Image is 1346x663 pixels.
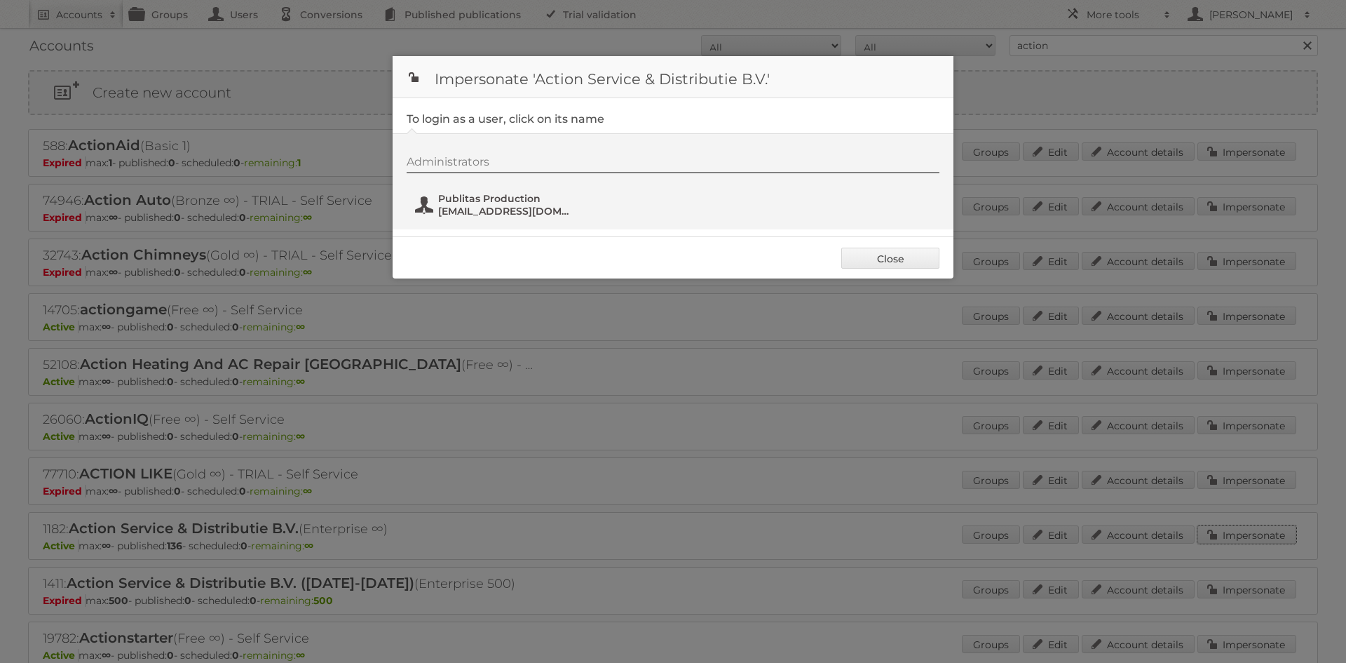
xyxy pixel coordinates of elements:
span: Publitas Production [438,192,574,205]
h1: Impersonate 'Action Service & Distributie B.V.' [393,56,953,98]
span: [EMAIL_ADDRESS][DOMAIN_NAME] [438,205,574,217]
legend: To login as a user, click on its name [407,112,604,126]
a: Close [841,248,939,269]
button: Publitas Production [EMAIL_ADDRESS][DOMAIN_NAME] [414,191,578,219]
div: Administrators [407,155,939,173]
